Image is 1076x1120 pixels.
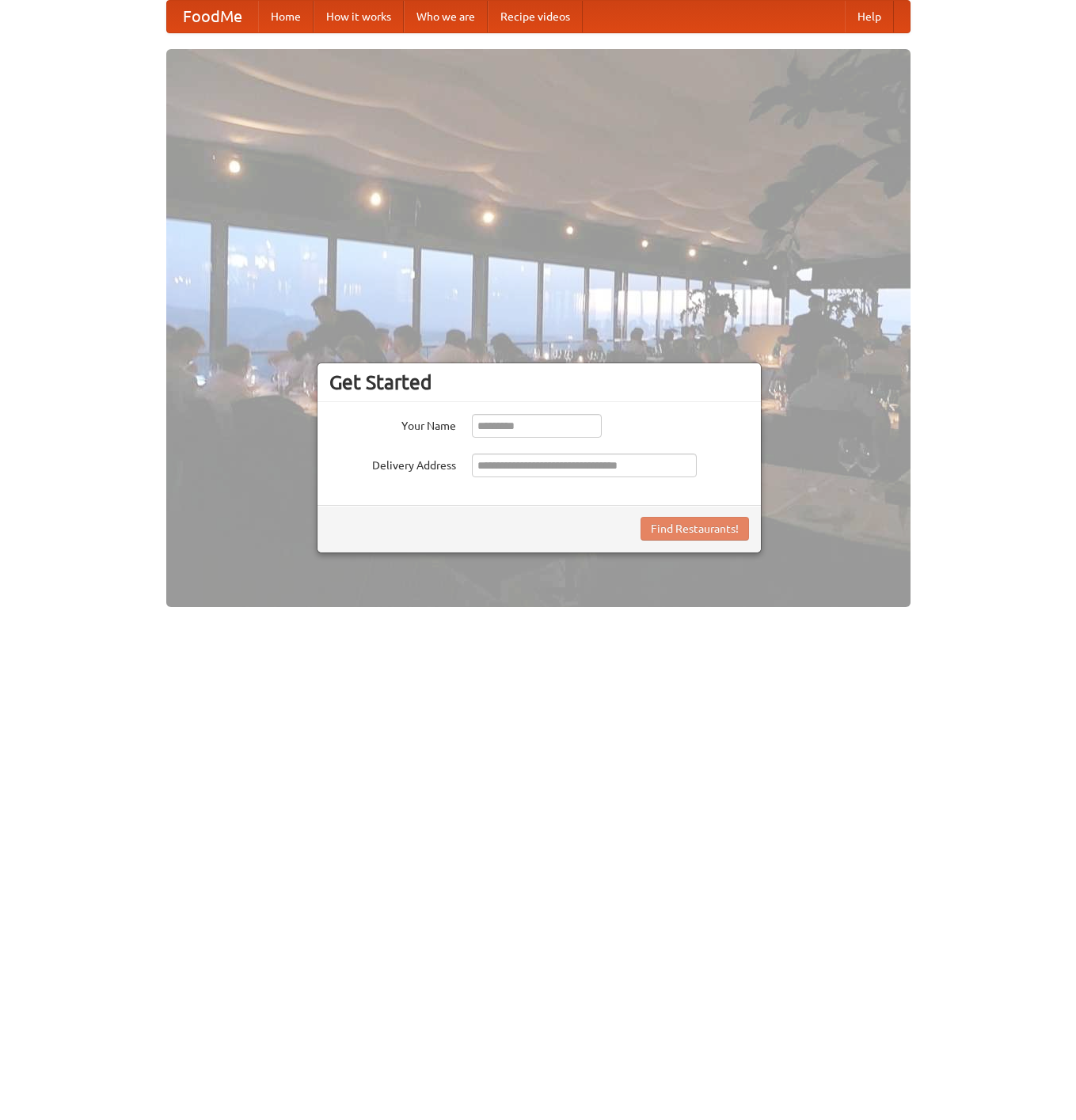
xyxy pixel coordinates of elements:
[404,1,488,32] a: Who we are
[845,1,894,32] a: Help
[167,1,258,32] a: FoodMe
[329,414,456,434] label: Your Name
[314,1,404,32] a: How it works
[329,370,749,394] h3: Get Started
[488,1,583,32] a: Recipe videos
[258,1,314,32] a: Home
[641,517,749,541] button: Find Restaurants!
[329,454,456,473] label: Delivery Address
